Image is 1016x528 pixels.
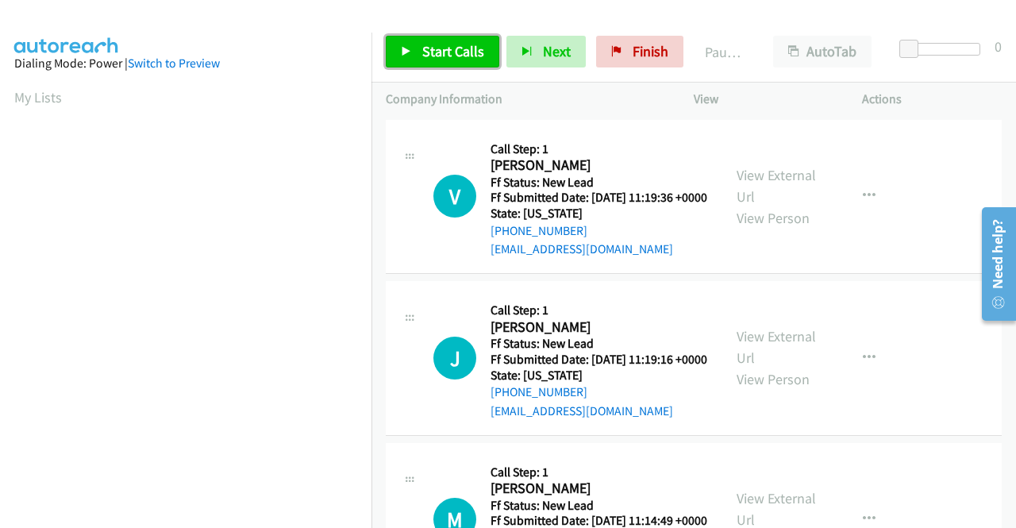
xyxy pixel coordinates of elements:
[491,190,707,206] h5: Ff Submitted Date: [DATE] 11:19:36 +0000
[491,141,707,157] h5: Call Step: 1
[491,464,707,480] h5: Call Step: 1
[128,56,220,71] a: Switch to Preview
[633,42,668,60] span: Finish
[433,175,476,218] h1: V
[491,336,707,352] h5: Ff Status: New Lead
[491,223,587,238] a: [PHONE_NUMBER]
[491,403,673,418] a: [EMAIL_ADDRESS][DOMAIN_NAME]
[971,201,1016,327] iframe: Resource Center
[491,303,707,318] h5: Call Step: 1
[491,368,707,383] h5: State: [US_STATE]
[543,42,571,60] span: Next
[737,166,816,206] a: View External Url
[491,206,707,222] h5: State: [US_STATE]
[491,175,707,191] h5: Ff Status: New Lead
[491,384,587,399] a: [PHONE_NUMBER]
[694,90,833,109] p: View
[737,370,810,388] a: View Person
[995,36,1002,57] div: 0
[491,480,702,498] h2: [PERSON_NAME]
[386,90,665,109] p: Company Information
[433,175,476,218] div: The call is yet to be attempted
[422,42,484,60] span: Start Calls
[506,36,586,67] button: Next
[491,241,673,256] a: [EMAIL_ADDRESS][DOMAIN_NAME]
[14,54,357,73] div: Dialing Mode: Power |
[907,43,980,56] div: Delay between calls (in seconds)
[773,36,872,67] button: AutoTab
[737,209,810,227] a: View Person
[862,90,1002,109] p: Actions
[491,156,702,175] h2: [PERSON_NAME]
[433,337,476,380] div: The call is yet to be attempted
[737,327,816,367] a: View External Url
[596,36,683,67] a: Finish
[705,41,745,63] p: Paused
[491,498,707,514] h5: Ff Status: New Lead
[433,337,476,380] h1: J
[386,36,499,67] a: Start Calls
[14,88,62,106] a: My Lists
[491,318,702,337] h2: [PERSON_NAME]
[491,352,707,368] h5: Ff Submitted Date: [DATE] 11:19:16 +0000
